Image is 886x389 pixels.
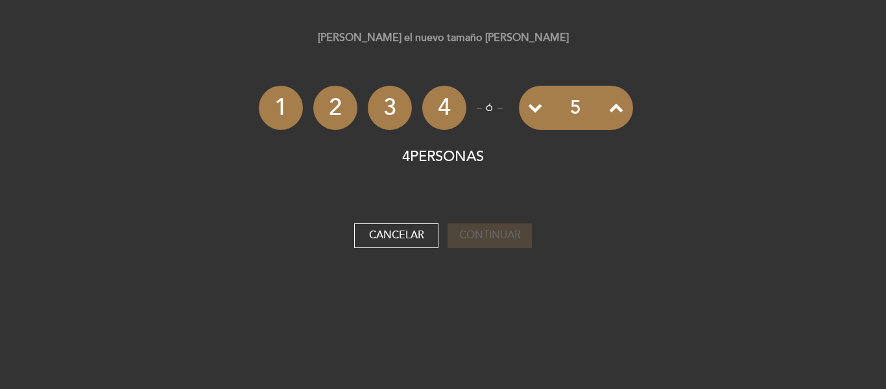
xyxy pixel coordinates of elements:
span: PERSONAS [410,148,484,166]
p: ó [477,103,503,114]
button: Continuar [448,223,532,248]
h5: 4 [254,149,633,165]
button: Cancelar [354,223,438,248]
li: 2 [313,86,357,130]
li: 1 [259,86,303,130]
li: 4 [422,86,466,130]
li: 3 [368,86,412,130]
